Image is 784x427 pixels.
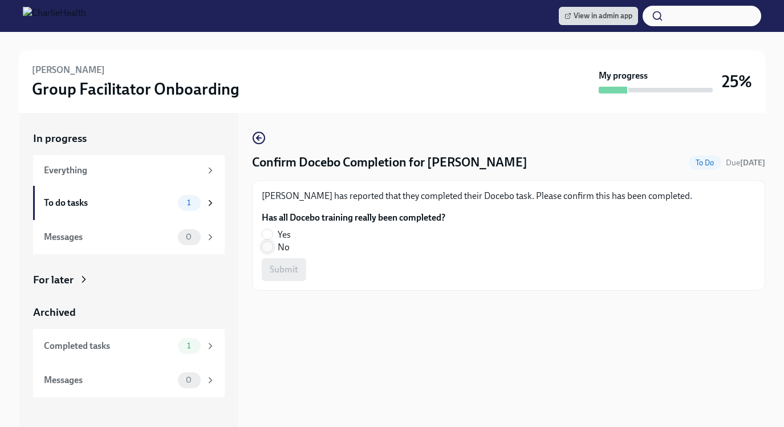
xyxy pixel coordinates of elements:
a: For later [33,273,225,287]
h4: Confirm Docebo Completion for [PERSON_NAME] [252,154,527,171]
span: No [278,241,290,254]
div: To do tasks [44,197,173,209]
span: 1 [180,341,197,350]
a: Completed tasks1 [33,329,225,363]
p: [PERSON_NAME] has reported that they completed their Docebo task. Please confirm this has been co... [262,190,755,202]
a: Messages0 [33,363,225,397]
span: 0 [179,376,198,384]
a: In progress [33,131,225,146]
span: View in admin app [564,10,632,22]
div: For later [33,273,74,287]
div: Messages [44,374,173,387]
h3: 25% [722,71,752,92]
div: Completed tasks [44,340,173,352]
span: Yes [278,229,291,241]
div: Messages [44,231,173,243]
strong: [DATE] [740,158,765,168]
label: Has all Docebo training really been completed? [262,212,445,224]
a: Messages0 [33,220,225,254]
div: Everything [44,164,201,177]
a: View in admin app [559,7,638,25]
span: Due [726,158,765,168]
span: August 14th, 2025 10:00 [726,157,765,168]
span: 0 [179,233,198,241]
span: 1 [180,198,197,207]
span: To Do [689,158,721,167]
h3: Group Facilitator Onboarding [32,79,239,99]
a: Everything [33,155,225,186]
h6: [PERSON_NAME] [32,64,105,76]
a: To do tasks1 [33,186,225,220]
img: CharlieHealth [23,7,86,25]
strong: My progress [599,70,648,82]
a: Archived [33,305,225,320]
